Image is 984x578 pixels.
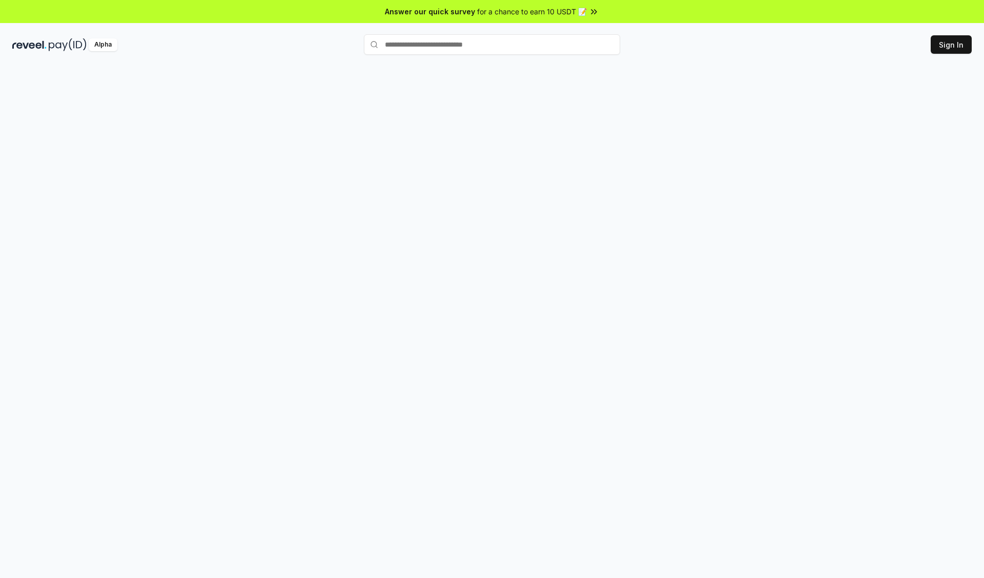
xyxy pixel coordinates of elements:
span: for a chance to earn 10 USDT 📝 [477,6,587,17]
div: Alpha [89,38,117,51]
button: Sign In [931,35,972,54]
img: pay_id [49,38,87,51]
img: reveel_dark [12,38,47,51]
span: Answer our quick survey [385,6,475,17]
